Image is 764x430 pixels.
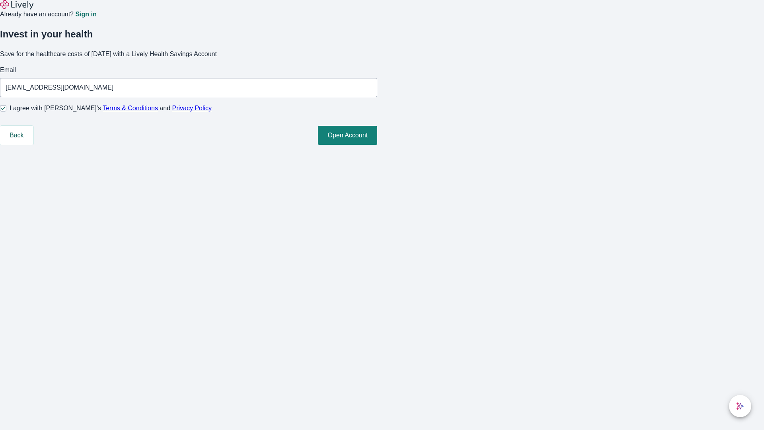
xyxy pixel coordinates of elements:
span: I agree with [PERSON_NAME]’s and [10,104,212,113]
button: chat [729,395,751,417]
a: Privacy Policy [172,105,212,111]
a: Sign in [75,11,96,18]
button: Open Account [318,126,377,145]
svg: Lively AI Assistant [736,402,744,410]
a: Terms & Conditions [103,105,158,111]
